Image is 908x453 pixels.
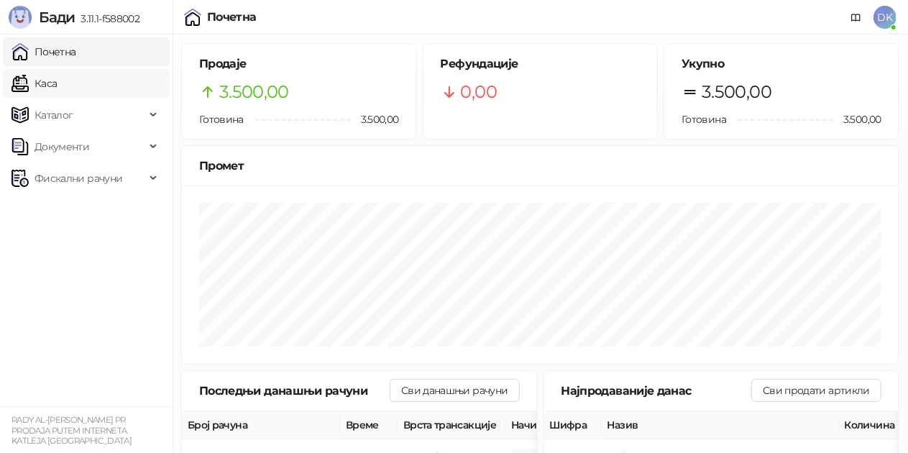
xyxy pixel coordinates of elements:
[219,78,289,106] span: 3.500,00
[602,411,839,439] th: Назив
[75,12,139,25] span: 3.11.1-f588002
[561,382,752,400] div: Најпродаваније данас
[839,411,904,439] th: Количина
[199,382,390,400] div: Последњи данашњи рачуни
[35,101,73,129] span: Каталог
[9,6,32,29] img: Logo
[845,6,868,29] a: Документација
[682,113,726,126] span: Готовина
[182,411,340,439] th: Број рачуна
[873,6,896,29] span: DK
[207,12,257,23] div: Почетна
[199,55,399,73] h5: Продаје
[12,37,76,66] a: Почетна
[39,9,75,26] span: Бади
[682,55,881,73] h5: Укупно
[199,157,881,175] div: Промет
[351,111,399,127] span: 3.500,00
[398,411,505,439] th: Врста трансакције
[390,379,519,402] button: Сви данашњи рачуни
[35,132,89,161] span: Документи
[441,55,641,73] h5: Рефундације
[340,411,398,439] th: Време
[544,411,602,439] th: Шифра
[505,411,649,439] th: Начини плаћања
[751,379,881,402] button: Сви продати артикли
[199,113,244,126] span: Готовина
[35,164,122,193] span: Фискални рачуни
[12,415,132,446] small: RADY AL-[PERSON_NAME] PR PRODAJA PUTEM INTERNETA KATLEJA [GEOGRAPHIC_DATA]
[12,69,57,98] a: Каса
[702,78,771,106] span: 3.500,00
[461,78,497,106] span: 0,00
[833,111,881,127] span: 3.500,00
